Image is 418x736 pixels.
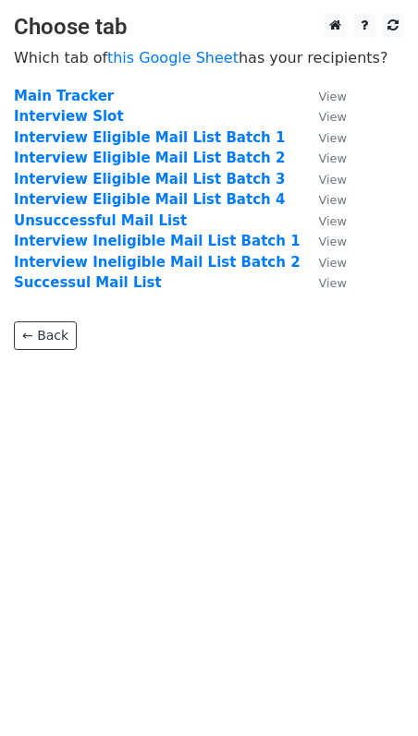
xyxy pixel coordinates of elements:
[14,150,285,166] a: Interview Eligible Mail List Batch 2
[319,110,347,124] small: View
[301,150,347,166] a: View
[301,88,347,104] a: View
[319,235,347,248] small: View
[301,171,347,187] a: View
[14,254,301,271] a: Interview Ineligible Mail List Batch 2
[14,48,404,67] p: Which tab of has your recipients?
[319,173,347,187] small: View
[14,129,285,146] a: Interview Eligible Mail List Batch 1
[301,212,347,229] a: View
[319,276,347,290] small: View
[301,274,347,291] a: View
[14,212,187,229] a: Unsuccessful Mail List
[319,90,347,103] small: View
[14,191,285,208] a: Interview Eligible Mail List Batch 4
[301,233,347,249] a: View
[14,171,285,187] a: Interview Eligible Mail List Batch 3
[301,191,347,208] a: View
[14,14,404,41] h3: Choose tab
[301,129,347,146] a: View
[301,254,347,271] a: View
[319,131,347,145] small: View
[107,49,239,66] a: this Google Sheet
[319,151,347,165] small: View
[319,256,347,270] small: View
[14,274,162,291] a: Successul Mail List
[319,214,347,228] small: View
[14,233,301,249] a: Interview Ineligible Mail List Batch 1
[301,108,347,125] a: View
[319,193,347,207] small: View
[14,321,77,350] a: ← Back
[14,88,114,104] a: Main Tracker
[14,108,124,125] a: Interview Slot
